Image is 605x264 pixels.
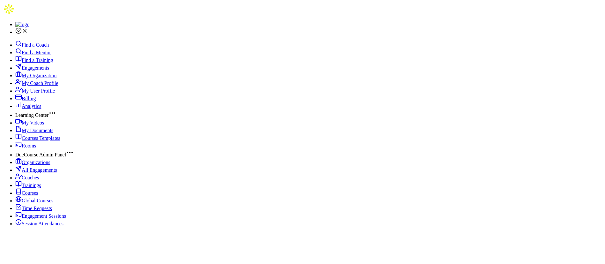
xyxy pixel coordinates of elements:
[15,206,52,211] a: Time Requests
[15,42,49,48] a: Find a Coach
[15,183,41,188] a: Trainings
[22,120,44,125] span: My Videos
[3,3,15,15] img: Apollo.io
[15,65,49,71] a: Engagements
[15,120,44,125] a: My Videos
[15,88,55,94] a: My User Profile
[15,112,48,118] span: Learning Center
[15,50,51,55] a: Find a Mentor
[15,73,56,78] a: My Organization
[22,73,56,78] span: My Organization
[22,221,63,226] span: Session Attendances
[22,42,49,48] span: Find a Coach
[22,103,41,109] span: Analytics
[15,160,50,165] a: Organizations
[22,80,58,86] span: My Coach Profile
[22,50,51,55] span: Find a Mentor
[15,143,36,148] a: Rooms
[15,135,60,141] a: Courses Templates
[22,206,52,211] span: Time Requests
[15,175,39,180] a: Coaches
[22,213,66,219] span: Engagement Sessions
[15,80,58,86] a: My Coach Profile
[22,65,49,71] span: Engagements
[15,57,53,63] a: Find a Training
[22,57,53,63] span: Find a Training
[15,190,38,196] a: Courses
[22,167,57,173] span: All Engagements
[22,128,53,133] span: My Documents
[15,221,63,226] a: Session Attendances
[15,198,53,203] a: Global Courses
[15,103,41,109] a: Analytics
[15,128,53,133] a: My Documents
[15,152,66,157] span: DueCourse Admin Panel
[22,190,38,196] span: Courses
[22,198,53,203] span: Global Courses
[22,135,60,141] span: Courses Templates
[15,167,57,173] a: All Engagements
[22,96,36,101] span: Billing
[22,143,36,148] span: Rooms
[15,22,29,27] img: logo
[22,183,41,188] span: Trainings
[22,160,50,165] span: Organizations
[15,96,36,101] a: Billing
[22,175,39,180] span: Coaches
[22,88,55,94] span: My User Profile
[15,213,66,219] a: Engagement Sessions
